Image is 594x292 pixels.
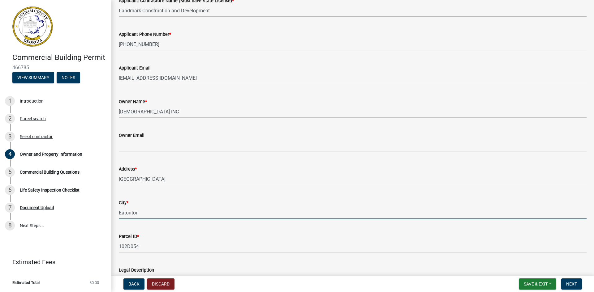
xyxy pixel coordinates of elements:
[5,185,15,195] div: 6
[5,256,101,268] a: Estimated Fees
[57,72,80,83] button: Notes
[5,167,15,177] div: 5
[119,201,128,205] label: City
[5,221,15,231] div: 8
[119,167,137,171] label: Address
[5,96,15,106] div: 1
[5,132,15,142] div: 3
[89,281,99,285] span: $0.00
[57,75,80,80] wm-modal-confirm: Notes
[566,281,577,286] span: Next
[12,6,53,47] img: Putnam County, Georgia
[20,188,80,192] div: Life Safety Inspection Checklist
[119,66,151,70] label: Applicant Email
[119,32,171,37] label: Applicant Phone Number
[20,134,53,139] div: Select contractor
[524,281,548,286] span: Save & Exit
[12,281,40,285] span: Estimated Total
[12,53,106,62] h4: Commercial Building Permit
[12,72,54,83] button: View Summary
[20,152,82,156] div: Owner and Property Information
[20,99,44,103] div: Introduction
[119,235,139,239] label: Parcel ID
[12,65,99,70] span: 466785
[20,205,54,210] div: Document Upload
[12,75,54,80] wm-modal-confirm: Summary
[5,203,15,213] div: 7
[561,278,582,290] button: Next
[119,133,144,138] label: Owner Email
[519,278,556,290] button: Save & Exit
[119,268,154,273] label: Legal Description
[5,114,15,124] div: 2
[20,170,80,174] div: Commercial Building Questions
[147,278,174,290] button: Discard
[20,116,46,121] div: Parcel search
[5,149,15,159] div: 4
[123,278,144,290] button: Back
[128,281,140,286] span: Back
[119,100,147,104] label: Owner Name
